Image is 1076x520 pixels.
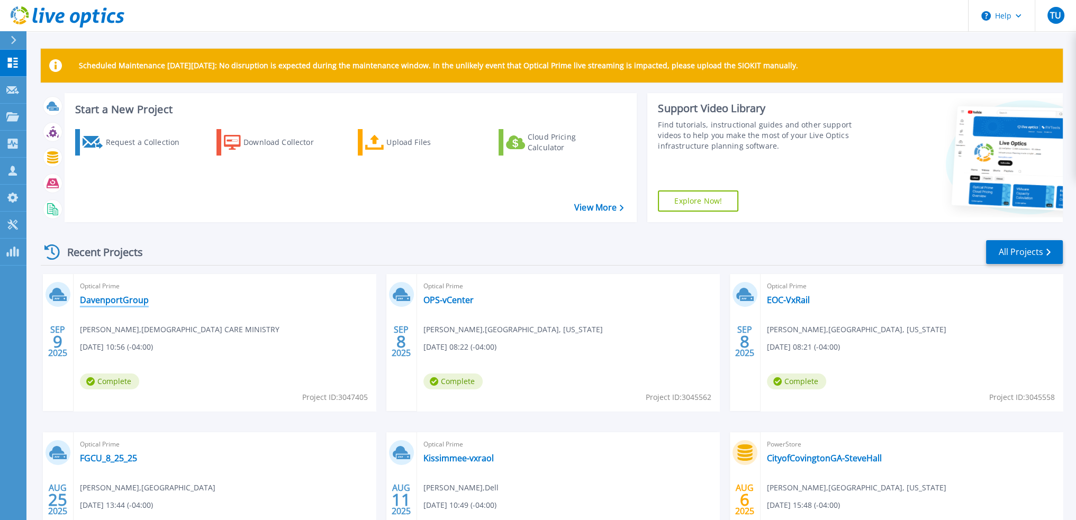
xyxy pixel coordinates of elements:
[767,295,810,305] a: EOC-VxRail
[658,190,738,212] a: Explore Now!
[767,324,946,335] span: [PERSON_NAME] , [GEOGRAPHIC_DATA], [US_STATE]
[658,120,870,151] div: Find tutorials, instructional guides and other support videos to help you make the most of your L...
[423,439,713,450] span: Optical Prime
[386,132,471,153] div: Upload Files
[105,132,190,153] div: Request a Collection
[80,295,149,305] a: DavenportGroup
[358,129,476,156] a: Upload Files
[53,337,62,346] span: 9
[423,280,713,292] span: Optical Prime
[423,295,474,305] a: OPS-vCenter
[80,373,139,389] span: Complete
[80,324,279,335] span: [PERSON_NAME] , [DEMOGRAPHIC_DATA] CARE MINISTRY
[423,373,483,389] span: Complete
[80,280,369,292] span: Optical Prime
[391,480,411,519] div: AUG 2025
[658,102,870,115] div: Support Video Library
[48,322,68,361] div: SEP 2025
[740,337,749,346] span: 8
[423,324,603,335] span: [PERSON_NAME] , [GEOGRAPHIC_DATA], [US_STATE]
[1050,11,1061,20] span: TU
[79,61,798,70] p: Scheduled Maintenance [DATE][DATE]: No disruption is expected during the maintenance window. In t...
[75,129,193,156] a: Request a Collection
[391,322,411,361] div: SEP 2025
[740,495,749,504] span: 6
[528,132,612,153] div: Cloud Pricing Calculator
[735,322,755,361] div: SEP 2025
[243,132,328,153] div: Download Collector
[735,480,755,519] div: AUG 2025
[646,391,711,403] span: Project ID: 3045562
[767,280,1056,292] span: Optical Prime
[986,240,1063,264] a: All Projects
[80,341,153,353] span: [DATE] 10:56 (-04:00)
[989,391,1055,403] span: Project ID: 3045558
[41,239,157,265] div: Recent Projects
[48,495,67,504] span: 25
[80,499,153,511] span: [DATE] 13:44 (-04:00)
[80,439,369,450] span: Optical Prime
[767,453,882,463] a: CityofCovingtonGA-SteveHall
[423,341,496,353] span: [DATE] 08:22 (-04:00)
[80,453,137,463] a: FGCU_8_25_25
[80,482,215,494] span: [PERSON_NAME] , [GEOGRAPHIC_DATA]
[767,482,946,494] span: [PERSON_NAME] , [GEOGRAPHIC_DATA], [US_STATE]
[499,129,617,156] a: Cloud Pricing Calculator
[767,499,840,511] span: [DATE] 15:48 (-04:00)
[396,337,406,346] span: 8
[302,391,368,403] span: Project ID: 3047405
[216,129,334,156] a: Download Collector
[423,482,499,494] span: [PERSON_NAME] , Dell
[48,480,68,519] div: AUG 2025
[392,495,411,504] span: 11
[767,373,826,389] span: Complete
[75,104,623,115] h3: Start a New Project
[423,453,494,463] a: Kissimmee-vxraol
[574,203,623,213] a: View More
[423,499,496,511] span: [DATE] 10:49 (-04:00)
[767,341,840,353] span: [DATE] 08:21 (-04:00)
[767,439,1056,450] span: PowerStore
